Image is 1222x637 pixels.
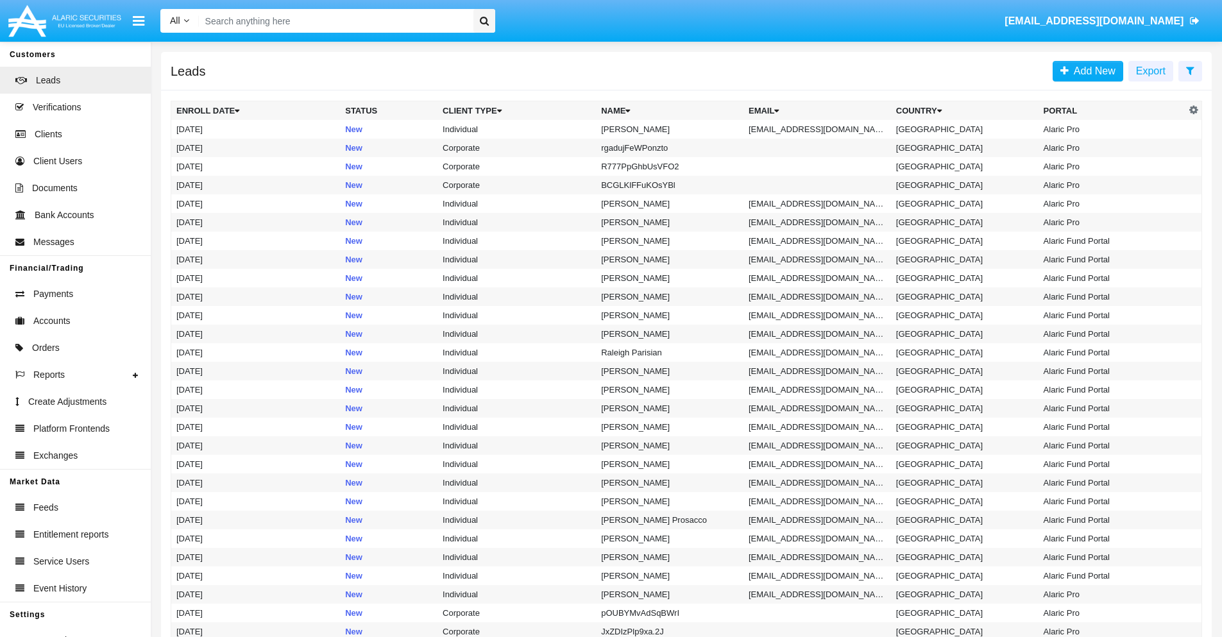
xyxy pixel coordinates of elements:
td: New [340,399,437,418]
td: Individual [437,380,596,399]
td: New [340,176,437,194]
td: New [340,436,437,455]
td: Individual [437,325,596,343]
td: [GEOGRAPHIC_DATA] [891,232,1039,250]
td: [DATE] [171,194,341,213]
td: Alaric Pro [1039,120,1186,139]
td: [EMAIL_ADDRESS][DOMAIN_NAME] [743,120,891,139]
input: Search [199,9,469,33]
td: New [340,250,437,269]
td: [GEOGRAPHIC_DATA] [891,548,1039,566]
td: [GEOGRAPHIC_DATA] [891,566,1039,585]
td: Alaric Fund Portal [1039,287,1186,306]
th: Portal [1039,101,1186,121]
td: [GEOGRAPHIC_DATA] [891,455,1039,473]
span: Bank Accounts [35,208,94,222]
td: New [340,306,437,325]
td: Individual [437,436,596,455]
span: Accounts [33,314,71,328]
td: Alaric Fund Portal [1039,232,1186,250]
th: Country [891,101,1039,121]
td: [EMAIL_ADDRESS][DOMAIN_NAME] [743,529,891,548]
td: [PERSON_NAME] [596,473,743,492]
td: [EMAIL_ADDRESS][DOMAIN_NAME] [743,250,891,269]
td: [EMAIL_ADDRESS][DOMAIN_NAME] [743,436,891,455]
td: [DATE] [171,566,341,585]
td: Alaric Pro [1039,194,1186,213]
td: Individual [437,213,596,232]
td: [EMAIL_ADDRESS][DOMAIN_NAME] [743,269,891,287]
td: Individual [437,120,596,139]
td: Alaric Fund Portal [1039,250,1186,269]
span: Service Users [33,555,89,568]
td: [GEOGRAPHIC_DATA] [891,585,1039,604]
td: [PERSON_NAME] [596,287,743,306]
th: Enroll Date [171,101,341,121]
td: New [340,325,437,343]
span: Messages [33,235,74,249]
td: [DATE] [171,176,341,194]
td: [EMAIL_ADDRESS][DOMAIN_NAME] [743,194,891,213]
td: [DATE] [171,139,341,157]
h5: Leads [171,66,206,76]
td: [DATE] [171,492,341,511]
td: [DATE] [171,306,341,325]
td: Alaric Fund Portal [1039,455,1186,473]
th: Client Type [437,101,596,121]
span: Leads [36,74,60,87]
span: Platform Frontends [33,422,110,436]
td: [DATE] [171,287,341,306]
td: [PERSON_NAME] [596,120,743,139]
td: [DATE] [171,343,341,362]
td: Alaric Fund Portal [1039,529,1186,548]
td: [GEOGRAPHIC_DATA] [891,139,1039,157]
td: New [340,362,437,380]
td: [PERSON_NAME] [596,306,743,325]
td: BCGLKlFFuKOsYBl [596,176,743,194]
td: New [340,194,437,213]
td: Individual [437,194,596,213]
td: [PERSON_NAME] [596,380,743,399]
span: Documents [32,182,78,195]
td: Alaric Pro [1039,176,1186,194]
span: [EMAIL_ADDRESS][DOMAIN_NAME] [1005,15,1184,26]
td: [DATE] [171,585,341,604]
td: Individual [437,232,596,250]
td: [PERSON_NAME] [596,194,743,213]
td: Alaric Fund Portal [1039,511,1186,529]
td: rgadujFeWPonzto [596,139,743,157]
td: New [340,120,437,139]
td: Individual [437,492,596,511]
th: Status [340,101,437,121]
td: New [340,473,437,492]
td: [DATE] [171,120,341,139]
td: New [340,343,437,362]
td: Raleigh Parisian [596,343,743,362]
td: [DATE] [171,473,341,492]
td: Corporate [437,157,596,176]
td: [DATE] [171,325,341,343]
td: New [340,213,437,232]
td: Alaric Pro [1039,604,1186,622]
td: [GEOGRAPHIC_DATA] [891,269,1039,287]
a: [EMAIL_ADDRESS][DOMAIN_NAME] [999,3,1206,39]
td: Alaric Fund Portal [1039,492,1186,511]
td: [PERSON_NAME] Prosacco [596,511,743,529]
td: [DATE] [171,380,341,399]
td: Alaric Fund Portal [1039,566,1186,585]
td: [PERSON_NAME] [596,418,743,436]
td: [EMAIL_ADDRESS][DOMAIN_NAME] [743,306,891,325]
td: Individual [437,306,596,325]
td: [GEOGRAPHIC_DATA] [891,250,1039,269]
td: [DATE] [171,604,341,622]
td: [PERSON_NAME] [596,436,743,455]
td: Alaric Fund Portal [1039,380,1186,399]
td: [DATE] [171,213,341,232]
td: Individual [437,343,596,362]
td: [EMAIL_ADDRESS][DOMAIN_NAME] [743,399,891,418]
td: [DATE] [171,232,341,250]
td: Alaric Fund Portal [1039,343,1186,362]
td: [EMAIL_ADDRESS][DOMAIN_NAME] [743,362,891,380]
td: [PERSON_NAME] [596,492,743,511]
td: [EMAIL_ADDRESS][DOMAIN_NAME] [743,492,891,511]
